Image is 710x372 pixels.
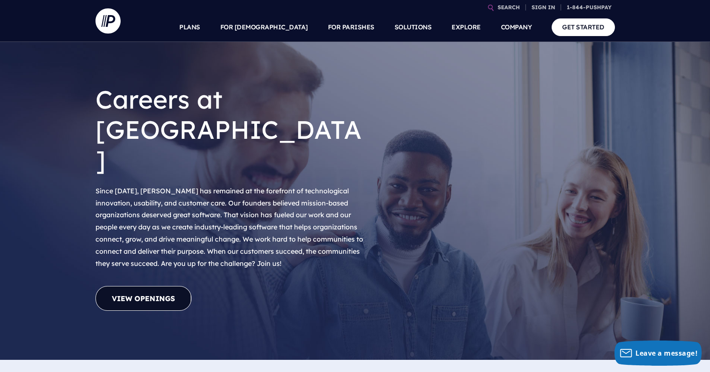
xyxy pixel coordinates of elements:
button: Leave a message! [614,341,702,366]
span: Since [DATE], [PERSON_NAME] has remained at the forefront of technological innovation, usability,... [96,187,363,268]
a: FOR [DEMOGRAPHIC_DATA] [220,13,308,42]
a: COMPANY [501,13,532,42]
a: View Openings [96,286,191,311]
a: SOLUTIONS [395,13,432,42]
a: PLANS [179,13,200,42]
span: Leave a message! [635,349,697,358]
a: FOR PARISHES [328,13,374,42]
a: GET STARTED [552,18,615,36]
a: EXPLORE [452,13,481,42]
h1: Careers at [GEOGRAPHIC_DATA] [96,78,368,182]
